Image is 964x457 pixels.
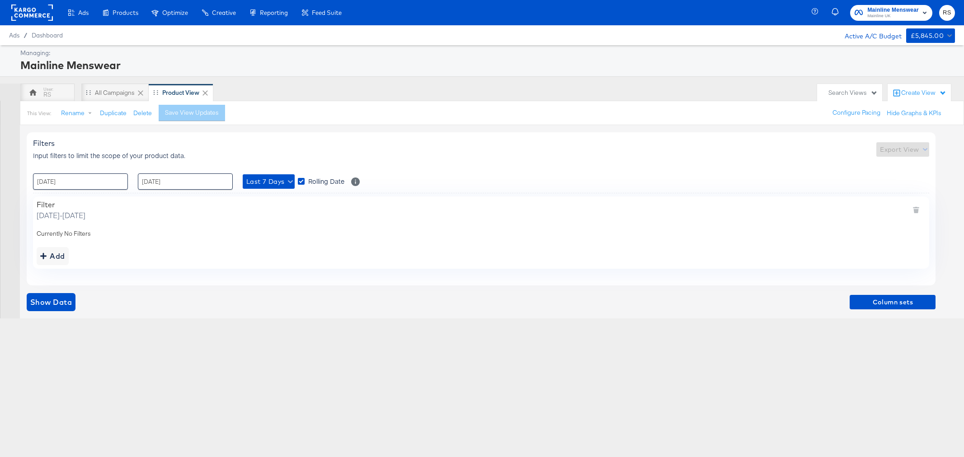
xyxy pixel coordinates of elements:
[133,109,152,117] button: Delete
[86,90,91,95] div: Drag to reorder tab
[27,110,51,117] div: This View:
[243,174,295,189] button: Last 7 Days
[162,9,188,16] span: Optimize
[37,229,926,238] div: Currently No Filters
[246,176,291,187] span: Last 7 Days
[95,89,135,97] div: All Campaigns
[212,9,236,16] span: Creative
[19,32,32,39] span: /
[40,250,65,262] div: Add
[20,57,953,73] div: Mainline Menswear
[43,90,51,99] div: RS
[33,139,55,148] span: Filters
[867,13,919,20] span: Mainline UK
[32,32,63,39] a: Dashboard
[850,5,932,21] button: Mainline MenswearMainline UK
[850,295,936,309] button: Column sets
[943,8,951,18] span: RS
[308,177,344,186] span: Rolling Date
[911,30,944,42] div: £5,845.00
[100,109,127,117] button: Duplicate
[55,105,102,121] button: Rename
[37,210,85,220] span: [DATE] - [DATE]
[33,151,185,160] span: Input filters to limit the scope of your product data.
[853,297,932,308] span: Column sets
[906,28,955,43] button: £5,845.00
[939,5,955,21] button: RS
[20,49,953,57] div: Managing:
[37,200,85,209] div: Filter
[826,105,887,121] button: Configure Pacing
[113,9,138,16] span: Products
[835,28,902,42] div: Active A/C Budget
[27,293,75,311] button: showdata
[312,9,342,16] span: Feed Suite
[260,9,288,16] span: Reporting
[153,90,158,95] div: Drag to reorder tab
[901,89,946,98] div: Create View
[162,89,199,97] div: Product View
[37,247,69,265] button: addbutton
[9,32,19,39] span: Ads
[30,296,72,308] span: Show Data
[78,9,89,16] span: Ads
[867,5,919,15] span: Mainline Menswear
[828,89,878,97] div: Search Views
[887,109,941,117] button: Hide Graphs & KPIs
